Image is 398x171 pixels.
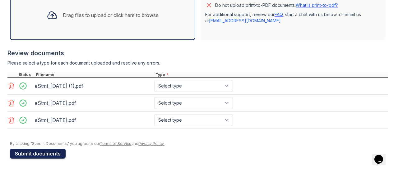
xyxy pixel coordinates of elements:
[35,72,154,77] div: Filename
[154,72,388,77] div: Type
[275,12,283,17] a: FAQ
[215,2,338,8] p: Do not upload print-to-PDF documents.
[205,11,381,24] p: For additional support, review our , start a chat with us below, or email us at
[10,141,388,146] div: By clicking "Submit Documents," you agree to our and
[17,72,35,77] div: Status
[7,49,388,57] div: Review documents
[372,146,392,165] iframe: chat widget
[63,11,159,19] div: Drag files to upload or click here to browse
[100,141,132,146] a: Terms of Service
[35,98,152,108] div: eStmt_[DATE].pdf
[35,81,152,91] div: eStmt_[DATE] (1).pdf
[296,2,338,8] a: What is print-to-pdf?
[10,149,66,159] button: Submit documents
[7,60,388,66] div: Please select a type for each document uploaded and resolve any errors.
[209,18,281,23] a: [EMAIL_ADDRESS][DOMAIN_NAME]
[138,141,164,146] a: Privacy Policy.
[35,115,152,125] div: eStmt_[DATE].pdf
